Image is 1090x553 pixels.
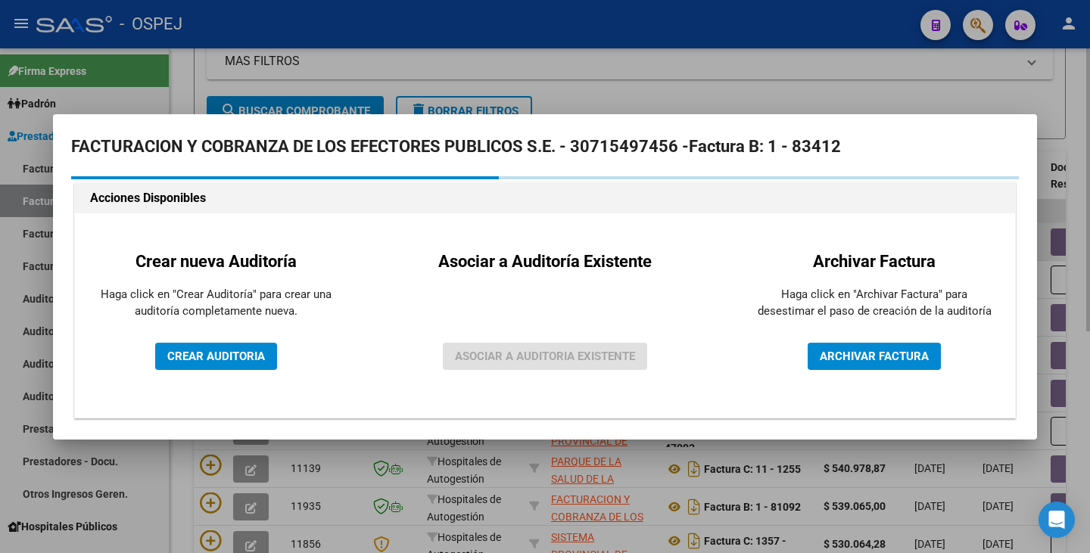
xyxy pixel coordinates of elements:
[98,286,333,320] p: Haga click en "Crear Auditoría" para crear una auditoría completamente nueva.
[757,249,992,274] h2: Archivar Factura
[455,350,635,363] span: ASOCIAR A AUDITORIA EXISTENTE
[1039,502,1075,538] div: Open Intercom Messenger
[71,132,1019,161] h2: FACTURACION Y COBRANZA DE LOS EFECTORES PUBLICOS S.E. - 30715497456 -
[155,343,277,370] button: CREAR AUDITORIA
[808,343,941,370] button: ARCHIVAR FACTURA
[438,249,652,274] h2: Asociar a Auditoría Existente
[98,249,333,274] h2: Crear nueva Auditoría
[90,189,1000,207] h1: Acciones Disponibles
[443,343,647,370] button: ASOCIAR A AUDITORIA EXISTENTE
[757,286,992,320] p: Haga click en "Archivar Factura" para desestimar el paso de creación de la auditoría
[167,350,265,363] span: CREAR AUDITORIA
[689,137,841,156] strong: Factura B: 1 - 83412
[820,350,929,363] span: ARCHIVAR FACTURA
